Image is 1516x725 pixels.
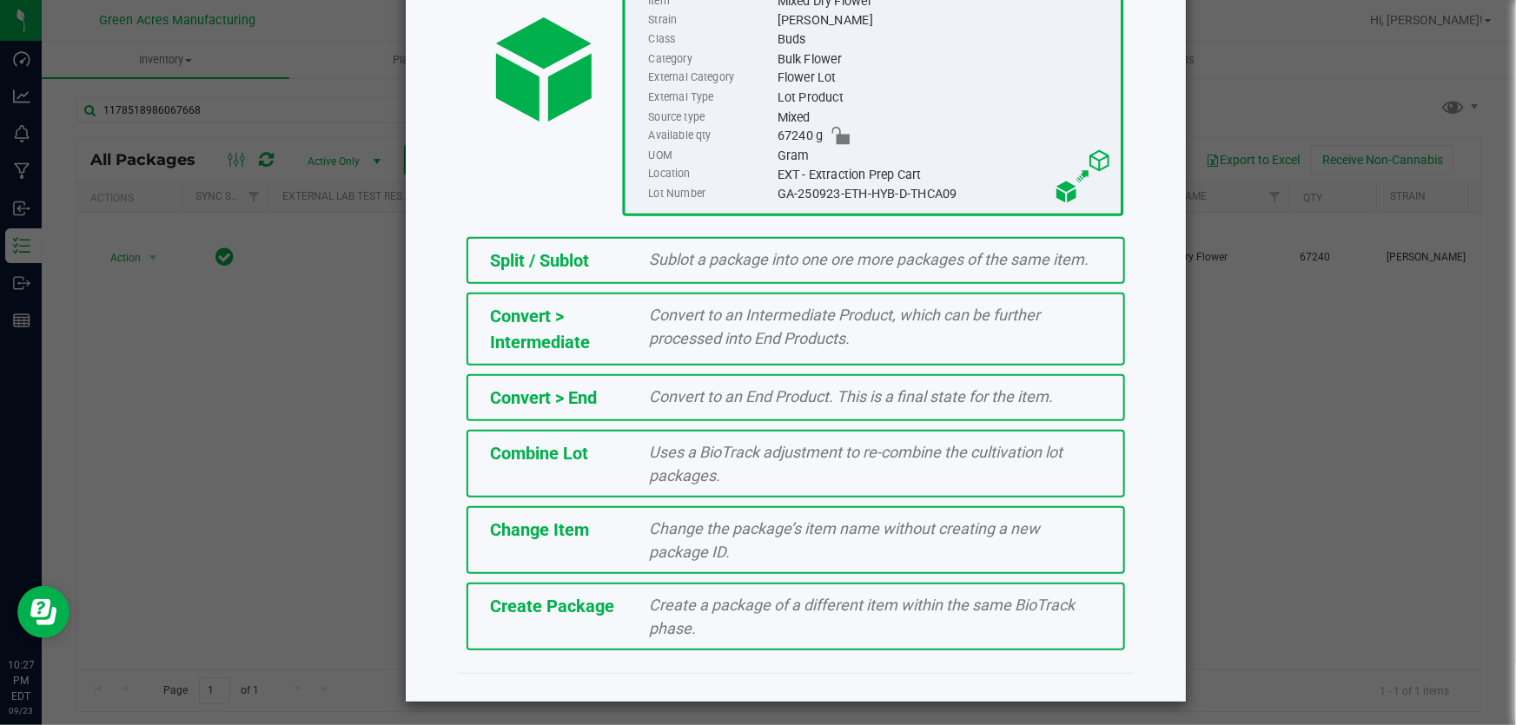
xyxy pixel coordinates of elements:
span: Uses a BioTrack adjustment to re-combine the cultivation lot packages. [650,443,1063,484]
span: Change Item [490,519,589,540]
div: EXT - Extraction Prep Cart [778,165,1112,184]
div: [PERSON_NAME] [778,10,1112,30]
div: Buds [778,30,1112,49]
span: Change the package’s item name without creating a new package ID. [650,519,1041,561]
label: Available qty [648,127,773,146]
label: Lot Number [648,184,773,203]
span: Combine Lot [490,443,588,464]
div: Bulk Flower [778,49,1112,69]
label: Category [648,49,773,69]
div: GA-250923-ETH-HYB-D-THCA09 [778,184,1112,203]
label: Strain [648,10,773,30]
label: External Category [648,69,773,88]
label: Location [648,165,773,184]
span: Create a package of a different item within the same BioTrack phase. [650,596,1076,637]
span: Sublot a package into one ore more packages of the same item. [650,250,1089,268]
span: Convert > Intermediate [490,306,590,353]
span: Convert to an Intermediate Product, which can be further processed into End Products. [650,306,1041,347]
label: External Type [648,88,773,107]
span: Create Package [490,596,614,616]
div: Lot Product [778,88,1112,107]
span: Convert to an End Product. This is a final state for the item. [650,387,1054,405]
div: Mixed [778,108,1112,127]
div: Flower Lot [778,69,1112,88]
label: UOM [648,146,773,165]
label: Class [648,30,773,49]
iframe: Resource center [17,586,70,638]
span: 67240 g [778,127,824,146]
span: Split / Sublot [490,250,589,271]
span: Convert > End [490,387,597,408]
label: Source type [648,108,773,127]
div: Gram [778,146,1112,165]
